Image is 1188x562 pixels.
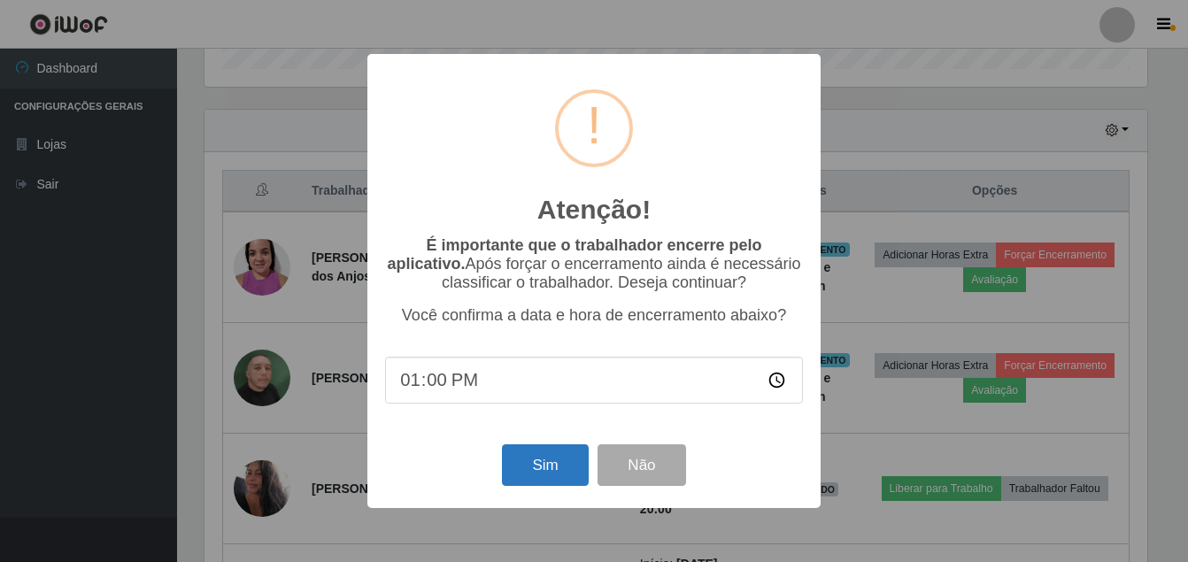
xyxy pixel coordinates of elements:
[537,194,651,226] h2: Atenção!
[385,236,803,292] p: Após forçar o encerramento ainda é necessário classificar o trabalhador. Deseja continuar?
[385,306,803,325] p: Você confirma a data e hora de encerramento abaixo?
[387,236,761,273] b: É importante que o trabalhador encerre pelo aplicativo.
[598,444,685,486] button: Não
[502,444,588,486] button: Sim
